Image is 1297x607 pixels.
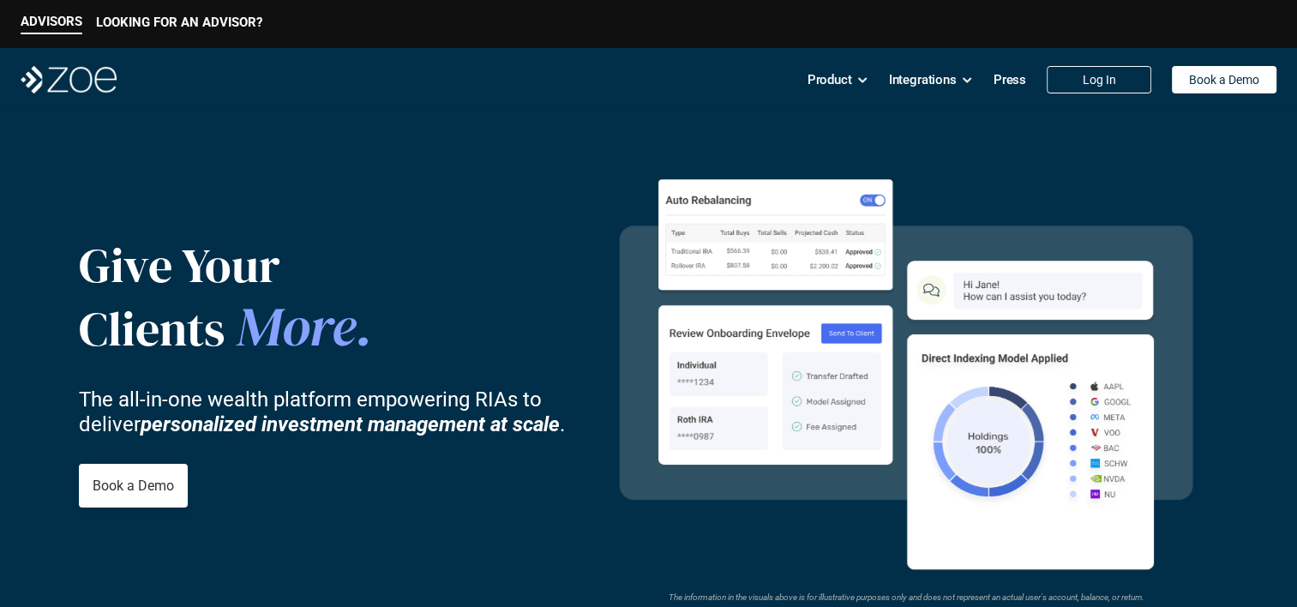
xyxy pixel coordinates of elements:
[994,63,1026,97] a: Press
[79,237,474,294] p: Give Your
[1189,73,1259,87] p: Book a Demo
[93,478,174,494] p: Book a Demo
[668,592,1144,602] em: The information in the visuals above is for illustrative purposes only and does not represent an ...
[1083,73,1116,87] p: Log In
[994,67,1026,93] p: Press
[141,412,560,436] strong: personalized investment management at scale
[21,14,82,29] p: ADVISORS
[96,15,262,30] p: LOOKING FOR AN ADVISOR?
[79,464,188,508] a: Book a Demo
[79,388,593,437] p: The all-in-one wealth platform empowering RIAs to deliver .
[1047,66,1151,93] a: Log In
[237,289,356,364] span: More
[808,67,852,93] p: Product
[1172,66,1276,93] a: Book a Demo
[889,67,957,93] p: Integrations
[79,294,474,360] p: Clients
[356,289,373,364] span: .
